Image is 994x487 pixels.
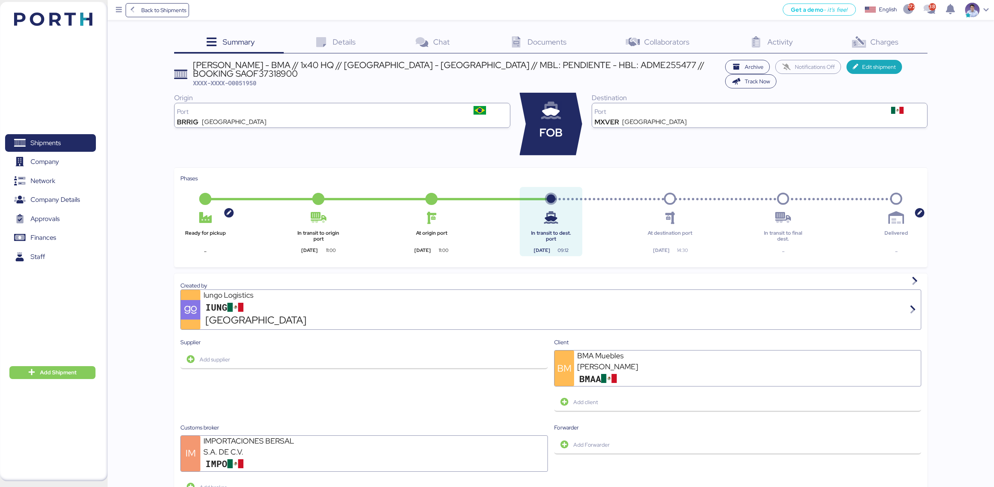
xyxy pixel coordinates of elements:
span: Notifications Off [795,62,835,72]
div: At origin port [407,230,457,242]
div: [DATE] [294,247,326,254]
span: Finances [31,232,56,243]
div: Created by [180,281,921,290]
span: Shipments [31,137,61,149]
div: [DATE] [645,247,677,254]
a: Shipments [5,134,96,152]
span: Add Shipment [40,368,77,377]
div: At destination port [645,230,695,242]
div: English [879,5,897,14]
span: Track Now [745,77,770,86]
button: Notifications Off [775,60,841,74]
div: Port [594,109,870,115]
div: Ready for pickup [180,230,230,242]
button: Add Shipment [9,366,95,379]
button: Track Now [725,74,776,88]
span: Approvals [31,213,59,225]
span: [GEOGRAPHIC_DATA] [205,313,306,327]
a: Company [5,153,96,171]
button: Edit shipment [846,60,902,74]
div: - [180,247,230,256]
span: FOB [539,124,563,141]
span: Edit shipment [862,62,896,72]
span: Add client [573,397,598,407]
div: In transit to final dest. [758,230,808,242]
div: Origin [174,93,510,103]
div: [DATE] [407,247,439,254]
button: Add client [554,392,922,412]
span: Chat [433,37,450,47]
div: [PERSON_NAME] - BMA // 1x40 HQ // [GEOGRAPHIC_DATA] - [GEOGRAPHIC_DATA] // MBL: PENDIENTE - HBL: ... [193,61,722,78]
div: MXVER [594,119,619,125]
span: Activity [767,37,793,47]
span: Details [333,37,356,47]
span: Documents [528,37,567,47]
span: Add supplier [200,355,230,364]
div: Port [177,109,452,115]
span: Company Details [31,194,80,205]
span: BM [557,361,571,376]
span: IM [185,446,196,460]
button: Menu [112,4,126,17]
span: Summary [223,37,255,47]
button: Add supplier [180,350,548,369]
a: Network [5,172,96,190]
div: In transit to dest. port [526,230,576,242]
a: Finances [5,229,96,247]
div: - [758,247,808,256]
span: Archive [745,62,764,72]
a: Back to Shipments [126,3,189,17]
div: Destination [592,93,928,103]
div: [GEOGRAPHIC_DATA] [202,119,267,125]
div: IMPORTACIONES BERSAL S.A. DE C.V. [203,436,297,457]
button: Add Forwarder [554,435,922,455]
a: Approvals [5,210,96,228]
a: Company Details [5,191,96,209]
span: Company [31,156,59,167]
div: 09:12 [550,247,576,254]
div: Iungo Logistics [203,290,297,300]
div: Delivered [871,230,921,242]
span: Charges [870,37,899,47]
div: BMA Muebles [PERSON_NAME] [577,350,671,372]
div: - [871,247,921,256]
a: Staff [5,248,96,266]
span: Collaborators [644,37,690,47]
span: Add Forwarder [573,440,610,449]
span: Staff [31,251,45,262]
div: [DATE] [526,247,558,254]
span: XXXX-XXXX-O0051950 [193,79,256,87]
div: In transit to origin port [294,230,344,242]
div: 11:00 [318,247,343,254]
span: Back to Shipments [141,5,186,15]
div: 14:30 [670,247,695,254]
div: [GEOGRAPHIC_DATA] [622,119,687,125]
span: Network [31,175,55,187]
div: Phases [180,174,921,183]
button: Archive [725,60,770,74]
div: BRRIG [177,119,198,125]
div: 11:00 [431,247,456,254]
